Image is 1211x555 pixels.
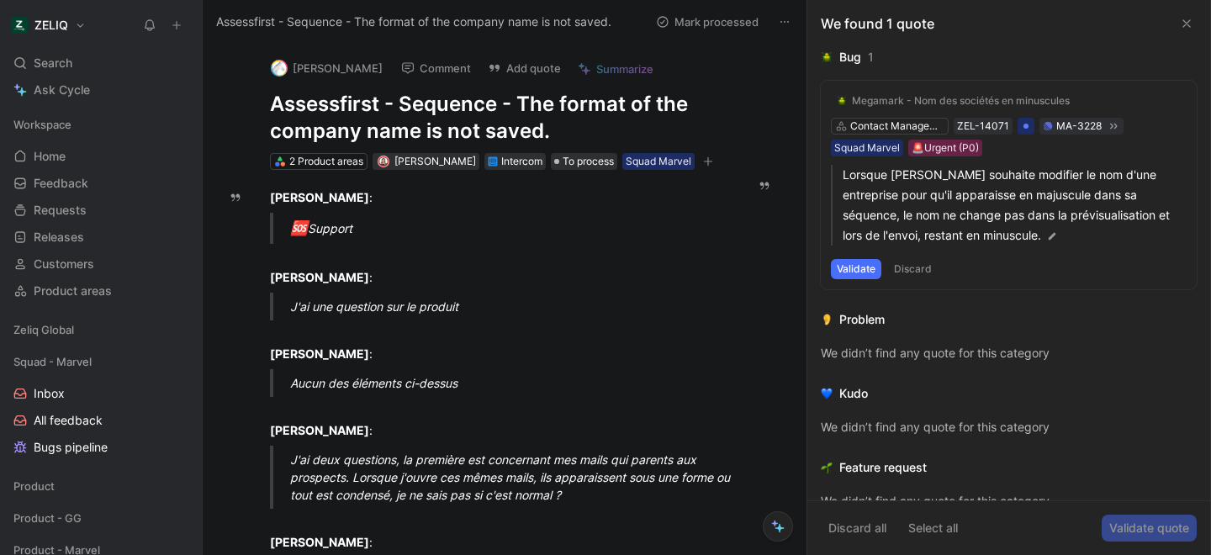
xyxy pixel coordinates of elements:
span: Bugs pipeline [34,439,108,456]
a: Requests [7,198,195,223]
div: : [270,404,722,439]
span: Ask Cycle [34,80,90,100]
div: Product - GG [7,505,195,536]
span: Requests [34,202,87,219]
div: Workspace [7,112,195,137]
button: logo[PERSON_NAME] [263,55,390,81]
img: ZELIQ [11,17,28,34]
div: Intercom [501,153,542,170]
button: Validate [831,259,881,279]
img: logo [271,60,288,77]
span: Squad - Marvel [13,353,92,370]
button: Comment [394,56,479,80]
p: Lorsque [PERSON_NAME] souhaite modifier le nom d'une entreprise pour qu'il apparaisse en majuscul... [843,165,1187,246]
div: We found 1 quote [821,13,934,34]
div: Product [7,473,195,504]
span: Workspace [13,116,71,133]
button: Discard all [821,515,894,542]
span: Inbox [34,385,65,402]
a: Home [7,144,195,169]
h1: ZELIQ [34,18,68,33]
div: : [270,327,722,362]
span: Product [13,478,55,494]
a: Ask Cycle [7,77,195,103]
strong: [PERSON_NAME] [270,423,369,437]
div: We didn’t find any quote for this category [821,343,1197,363]
div: Squad Marvel [626,153,691,170]
button: Mark processed [648,10,766,34]
span: [PERSON_NAME] [394,155,476,167]
div: : [270,188,722,206]
span: Customers [34,256,94,272]
div: Zeliq Global [7,317,195,342]
img: 🌱 [821,462,833,473]
span: Product areas [34,283,112,299]
img: 💙 [821,388,833,399]
div: We didn’t find any quote for this category [821,491,1197,511]
div: We didn’t find any quote for this category [821,417,1197,437]
div: Bug [839,47,861,67]
span: Zeliq Global [13,321,74,338]
button: ZELIQZELIQ [7,13,90,37]
div: Support [290,218,743,240]
button: Summarize [570,57,661,81]
div: Search [7,50,195,76]
button: 🪲Megamark - Nom des sociétés en minuscules [831,91,1076,111]
div: Feature request [839,457,927,478]
span: Feedback [34,175,88,192]
button: Add quote [480,56,568,80]
strong: [PERSON_NAME] [270,190,369,204]
div: Kudo [839,383,868,404]
div: Problem [839,309,885,330]
a: Bugs pipeline [7,435,195,460]
strong: [PERSON_NAME] [270,270,369,284]
span: Product - GG [13,510,82,526]
div: Zeliq Global [7,317,195,347]
a: Releases [7,225,195,250]
div: To process [551,153,617,170]
span: 🆘 [290,219,308,236]
div: J'ai une question sur le produit [290,298,743,315]
div: Megamark - Nom des sociétés en minuscules [852,94,1070,108]
span: To process [563,153,614,170]
button: Validate quote [1102,515,1197,542]
div: 2 Product areas [289,153,363,170]
button: Discard [888,259,938,279]
a: Inbox [7,381,195,406]
a: Customers [7,251,195,277]
span: Summarize [596,61,653,77]
div: Aucun des éléments ci-dessus [290,374,743,392]
strong: [PERSON_NAME] [270,535,369,549]
span: Home [34,148,66,165]
button: Select all [901,515,965,542]
div: Squad - Marvel [7,349,195,374]
img: pen.svg [1046,230,1058,242]
a: All feedback [7,408,195,433]
span: Releases [34,229,84,246]
div: : [270,251,722,286]
img: 👂 [821,314,833,325]
div: J'ai deux questions, la première est concernant mes mails qui parents aux prospects. Lorsque j'ou... [290,451,743,504]
div: Product [7,473,195,499]
span: All feedback [34,412,103,429]
img: avatar [378,156,388,166]
div: 1 [868,47,874,67]
div: Product - GG [7,505,195,531]
span: Search [34,53,72,73]
strong: [PERSON_NAME] [270,346,369,361]
a: Feedback [7,171,195,196]
div: Squad - MarvelInboxAll feedbackBugs pipeline [7,349,195,460]
h1: Assessfirst - Sequence - The format of the company name is not saved. [270,91,722,145]
img: 🪲 [837,96,847,106]
div: : [270,515,722,551]
span: Assessfirst - Sequence - The format of the company name is not saved. [216,12,611,32]
a: Product areas [7,278,195,304]
img: 🪲 [821,51,833,63]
